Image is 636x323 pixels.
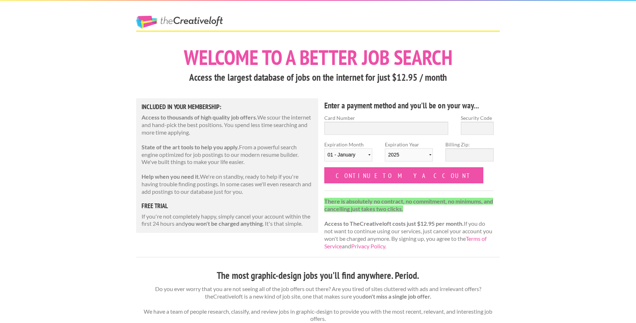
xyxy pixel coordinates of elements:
[142,114,257,121] strong: Access to thousands of high quality job offers.
[142,104,313,110] h5: Included in Your Membership:
[142,173,200,180] strong: Help when you need it.
[185,220,263,227] strong: you won't be charged anything
[136,16,223,29] a: The Creative Loft
[142,144,313,166] p: From a powerful search engine optimized for job postings to our modern resume builder. We've buil...
[324,167,483,183] input: Continue to my account
[324,141,372,167] label: Expiration Month
[324,235,487,249] a: Terms of Service
[142,203,313,209] h5: free trial
[136,269,500,282] h3: The most graphic-design jobs you'll find anywhere. Period.
[324,148,372,161] select: Expiration Month
[324,220,464,227] strong: Access to TheCreativeloft costs just $12.95 per month.
[324,198,494,250] p: If you do not want to continue using our services, just cancel your account you won't be charged ...
[142,144,239,150] strong: State of the art tools to help you apply.
[142,114,313,136] p: We scour the internet and hand-pick the best positions. You spend less time searching and more ti...
[324,114,448,122] label: Card Number
[136,47,500,68] h1: Welcome to a better job search
[385,141,433,167] label: Expiration Year
[445,141,493,148] label: Billing Zip:
[136,71,500,84] h3: Access the largest database of jobs on the internet for just $12.95 / month
[385,148,433,161] select: Expiration Year
[324,100,494,111] h4: Enter a payment method and you'll be on your way...
[351,243,385,249] a: Privacy Policy
[142,173,313,195] p: We're on standby, ready to help if you're having trouble finding postings. In some cases we'll ev...
[324,198,493,212] strong: There is absolutely no contract, no commitment, no minimums, and cancelling just takes two clicks.
[461,114,494,122] label: Security Code
[142,213,313,228] p: If you're not completely happy, simply cancel your account within the first 24 hours and . It's t...
[362,293,431,300] strong: don't miss a single job offer.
